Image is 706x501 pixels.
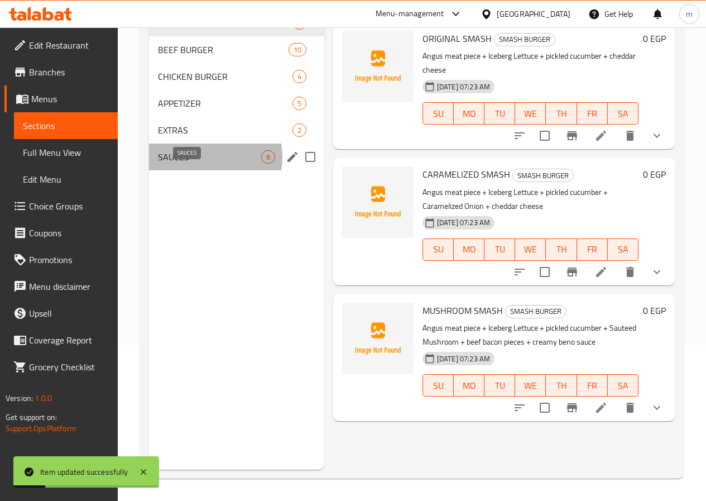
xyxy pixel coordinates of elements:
span: TH [550,378,572,394]
span: Full Menu View [23,146,109,159]
div: CHICKEN BURGER4 [149,63,324,90]
button: FR [577,374,608,397]
span: Edit Restaurant [29,39,109,52]
p: Angus meat piece + Iceberg Lettuce + pickled cucumber + Sauteed Mushroom + beef bacon pieces + cr... [422,321,638,349]
button: TU [484,238,515,261]
a: Edit menu item [594,401,608,414]
a: Sections [14,112,118,139]
div: items [292,97,306,110]
button: WE [515,102,546,125]
a: Menu disclaimer [4,273,118,300]
span: FR [582,106,603,122]
div: Menu-management [376,7,444,21]
div: Item updated successfully [40,466,128,478]
span: TH [550,241,572,257]
button: TU [484,374,515,397]
span: [DATE] 07:23 AM [433,217,494,228]
button: TH [546,238,577,261]
button: TH [546,102,577,125]
span: Grocery Checklist [29,360,109,374]
span: Menu disclaimer [29,280,109,293]
span: SA [612,106,634,122]
nav: Menu sections [149,5,324,175]
h6: 0 EGP [643,166,666,182]
span: [DATE] 07:23 AM [433,354,494,364]
button: FR [577,102,608,125]
span: 1.0.0 [35,391,52,405]
span: SMASH BURGER [506,305,566,318]
span: ORIGINAL SMASH [422,30,492,47]
span: WE [520,241,541,257]
img: CARAMELIZED SMASH [342,166,414,238]
button: SU [422,238,454,261]
span: m [686,8,693,20]
a: Promotions [4,246,118,273]
span: TH [550,106,572,122]
button: SU [422,102,454,125]
a: Edit menu item [594,129,608,142]
button: sort-choices [506,122,533,149]
span: SU [428,106,449,122]
h6: 0 EGP [643,303,666,318]
p: Angus meat piece + Iceberg Lettuce + pickled cucumber + Caramelized Onion + cheddar cheese [422,185,638,213]
a: Upsell [4,300,118,327]
h6: 0 EGP [643,31,666,46]
button: MO [454,238,484,261]
span: Branches [29,65,109,79]
button: TU [484,102,515,125]
span: WE [520,378,541,394]
span: 2 [293,125,306,136]
span: SU [428,241,449,257]
button: sort-choices [506,259,533,285]
span: MUSHROOM SMASH [422,302,503,319]
a: Menus [4,85,118,112]
div: [GEOGRAPHIC_DATA] [497,8,570,20]
span: CHICKEN BURGER [158,70,292,83]
span: SA [612,241,634,257]
div: EXTRAS2 [149,117,324,144]
a: Full Menu View [14,139,118,166]
span: Upsell [29,307,109,320]
button: delete [617,122,643,149]
p: Angus meat piece + Iceberg Lettuce + pickled cucumber + cheddar cheese [422,49,638,77]
span: Get support on: [6,410,57,424]
span: Coverage Report [29,333,109,347]
span: SU [428,378,449,394]
span: Edit Menu [23,173,109,186]
button: delete [617,394,643,421]
span: APPETIZER [158,97,292,110]
span: SMASH BURGER [494,33,555,46]
button: Branch-specific-item [559,394,585,421]
div: APPETIZER5 [149,90,324,117]
svg: Show Choices [650,129,664,142]
a: Choice Groups [4,193,118,220]
div: items [292,123,306,137]
div: items [261,150,275,164]
span: Menus [31,92,109,106]
a: Edit Restaurant [4,32,118,59]
button: TH [546,374,577,397]
span: Select to update [533,396,556,419]
button: delete [617,259,643,285]
a: Support.OpsPlatform [6,421,76,436]
button: SA [608,374,638,397]
button: SA [608,238,638,261]
div: BEEF BURGER [158,43,289,56]
span: Version: [6,391,33,405]
button: sort-choices [506,394,533,421]
span: MO [458,241,480,257]
span: MO [458,106,480,122]
div: items [292,70,306,83]
span: TU [489,106,511,122]
button: Branch-specific-item [559,122,585,149]
div: SMASH BURGER [512,169,574,182]
span: FR [582,378,603,394]
button: edit [284,149,301,165]
span: CARAMELIZED SMASH [422,166,510,183]
a: Grocery Checklist [4,354,118,380]
span: [DATE] 07:23 AM [433,82,494,92]
span: SAUCES [158,150,261,164]
button: show more [643,394,670,421]
button: Branch-specific-item [559,259,585,285]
